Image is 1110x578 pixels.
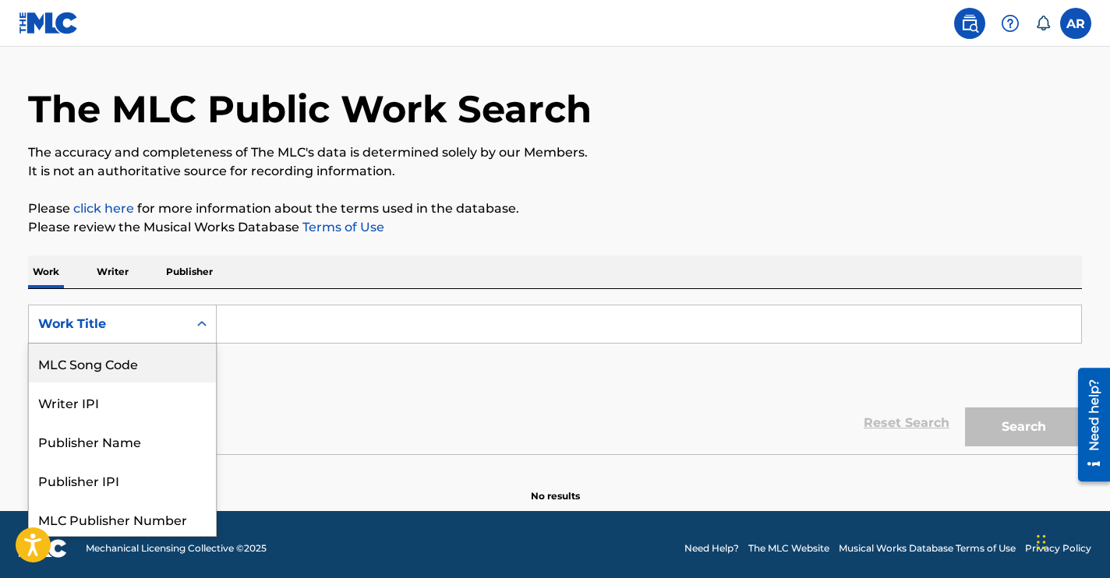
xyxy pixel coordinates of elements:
[29,499,216,538] div: MLC Publisher Number
[960,14,979,33] img: search
[954,8,985,39] a: Public Search
[38,315,179,333] div: Work Title
[86,541,267,555] span: Mechanical Licensing Collective © 2025
[28,162,1082,181] p: It is not an authoritative source for recording information.
[1037,519,1046,566] div: Drag
[28,86,592,132] h1: The MLC Public Work Search
[28,256,64,288] p: Work
[531,471,580,503] p: No results
[73,201,134,216] a: click here
[1060,8,1091,39] div: User Menu
[92,256,133,288] p: Writer
[684,541,739,555] a: Need Help?
[28,218,1082,237] p: Please review the Musical Works Database
[1001,14,1020,33] img: help
[1066,361,1110,487] iframe: Resource Center
[29,344,216,382] div: MLC Song Code
[28,305,1082,454] form: Search Form
[299,220,384,234] a: Terms of Use
[19,12,79,34] img: MLC Logo
[161,256,217,288] p: Publisher
[29,382,216,421] div: Writer IPI
[29,421,216,460] div: Publisher Name
[28,199,1082,218] p: Please for more information about the terms used in the database.
[29,460,216,499] div: Publisher IPI
[995,8,1026,39] div: Help
[839,541,1016,555] a: Musical Works Database Terms of Use
[1032,503,1110,578] iframe: Chat Widget
[1025,541,1091,555] a: Privacy Policy
[748,541,829,555] a: The MLC Website
[28,143,1082,162] p: The accuracy and completeness of The MLC's data is determined solely by our Members.
[1035,16,1051,31] div: Notifications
